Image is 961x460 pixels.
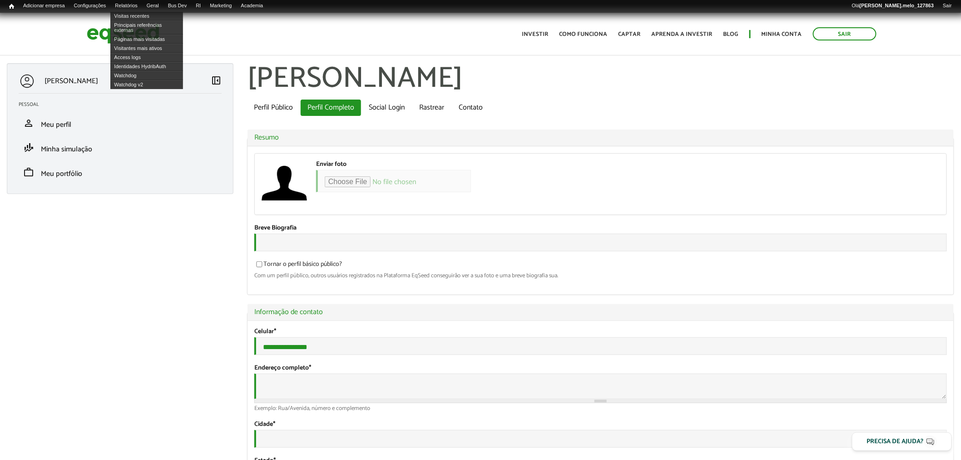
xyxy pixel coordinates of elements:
[254,365,311,371] label: Endereço completo
[254,329,276,335] label: Celular
[254,405,947,411] div: Exemplo: Rua/Avenida, número e complemento
[9,3,14,10] span: Início
[254,134,947,141] a: Resumo
[12,111,228,135] li: Meu perfil
[23,118,34,129] span: person
[813,27,877,40] a: Sair
[163,2,192,10] a: Bus Dev
[41,143,92,155] span: Minha simulação
[254,273,947,279] div: Com um perfil público, outros usuários registrados na Plataforma EqSeed conseguirão ver a sua fot...
[762,31,802,37] a: Minha conta
[110,2,142,10] a: Relatórios
[41,119,71,131] span: Meu perfil
[19,2,69,10] a: Adicionar empresa
[5,2,19,11] a: Início
[522,31,549,37] a: Investir
[19,102,228,107] h2: Pessoal
[723,31,738,37] a: Blog
[87,22,159,46] img: EqSeed
[12,160,228,185] li: Meu portfólio
[262,160,307,206] a: Ver perfil do usuário.
[19,142,222,153] a: finance_modeMinha simulação
[211,75,222,88] a: Colapsar menu
[262,160,307,206] img: Foto de Rodrigo Alves de Melo
[19,118,222,129] a: personMeu perfil
[69,2,111,10] a: Configurações
[205,2,236,10] a: Marketing
[301,100,361,116] a: Perfil Completo
[254,421,275,428] label: Cidade
[23,167,34,178] span: work
[652,31,713,37] a: Aprenda a investir
[191,2,205,10] a: RI
[274,326,276,337] span: Este campo é obrigatório.
[412,100,451,116] a: Rastrear
[41,168,82,180] span: Meu portfólio
[273,419,275,430] span: Este campo é obrigatório.
[254,225,297,231] label: Breve Biografia
[847,2,939,10] a: Olá[PERSON_NAME].melo_127863
[362,100,411,116] a: Social Login
[110,11,183,20] a: Visitas recentes
[619,31,641,37] a: Captar
[316,161,347,168] label: Enviar foto
[12,135,228,160] li: Minha simulação
[254,261,342,270] label: Tornar o perfil básico público?
[45,77,98,85] p: [PERSON_NAME]
[309,363,311,373] span: Este campo é obrigatório.
[254,309,947,316] a: Informação de contato
[237,2,268,10] a: Academia
[251,261,267,267] input: Tornar o perfil básico público?
[247,100,300,116] a: Perfil Público
[19,167,222,178] a: workMeu portfólio
[142,2,163,10] a: Geral
[560,31,608,37] a: Como funciona
[860,3,934,8] strong: [PERSON_NAME].melo_127863
[938,2,956,10] a: Sair
[211,75,222,86] span: left_panel_close
[247,63,954,95] h1: [PERSON_NAME]
[23,142,34,153] span: finance_mode
[452,100,490,116] a: Contato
